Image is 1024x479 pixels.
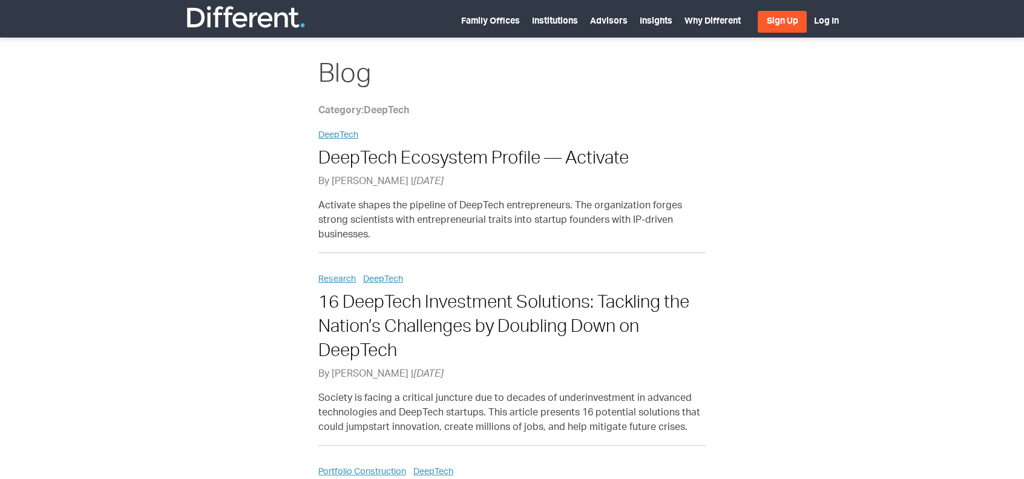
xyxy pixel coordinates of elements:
[318,199,706,243] p: Activate shapes the pipeline of DeepTech entrepreneurs. The organization forges strong scientists...
[413,370,444,380] span: [DATE]
[318,104,706,119] p: Category:
[363,276,403,284] a: DeepTech
[413,468,453,477] a: DeepTech
[318,468,406,477] a: Portfolio Construction
[532,18,578,26] a: Institutions
[461,18,520,26] a: Family Offices
[318,276,356,284] a: Research
[318,175,706,190] p: By [PERSON_NAME] |
[318,368,706,382] p: By [PERSON_NAME] |
[318,392,706,435] p: Society is facing a critical juncture due to decades of underinvestment in advanced technologies ...
[758,11,807,33] a: Sign Up
[318,151,629,168] a: DeepTech Ecosystem Profile — Activate
[185,5,306,29] img: Different Funds
[814,18,839,26] a: Log In
[318,58,706,94] h1: Blog
[318,295,689,362] a: 16 DeepTech Investment Solutions: Tackling the Nation’s Challenges by Doubling Down on DeepTech
[590,18,628,26] a: Advisors
[318,131,358,140] a: DeepTech
[364,107,409,116] span: DeepTech
[413,177,444,187] span: [DATE]
[684,18,741,26] a: Why Different
[640,18,672,26] a: Insights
